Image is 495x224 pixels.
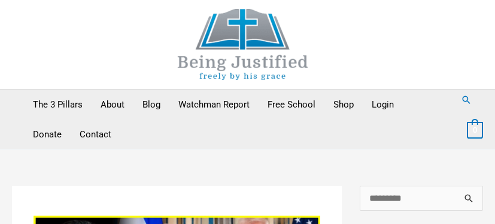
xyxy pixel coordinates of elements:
nav: Primary Site Navigation [24,90,449,149]
img: Being Justified [153,9,333,80]
a: Blog [133,90,169,119]
span: 0 [473,125,477,134]
a: Search button [461,94,472,105]
a: Free School [259,90,324,119]
a: Login [363,90,403,119]
a: Donate [24,119,71,149]
a: About [92,90,133,119]
a: Contact [71,119,120,149]
a: The 3 Pillars [24,90,92,119]
a: Watchman Report [169,90,259,119]
a: View Shopping Cart, empty [467,124,483,135]
a: Shop [324,90,363,119]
